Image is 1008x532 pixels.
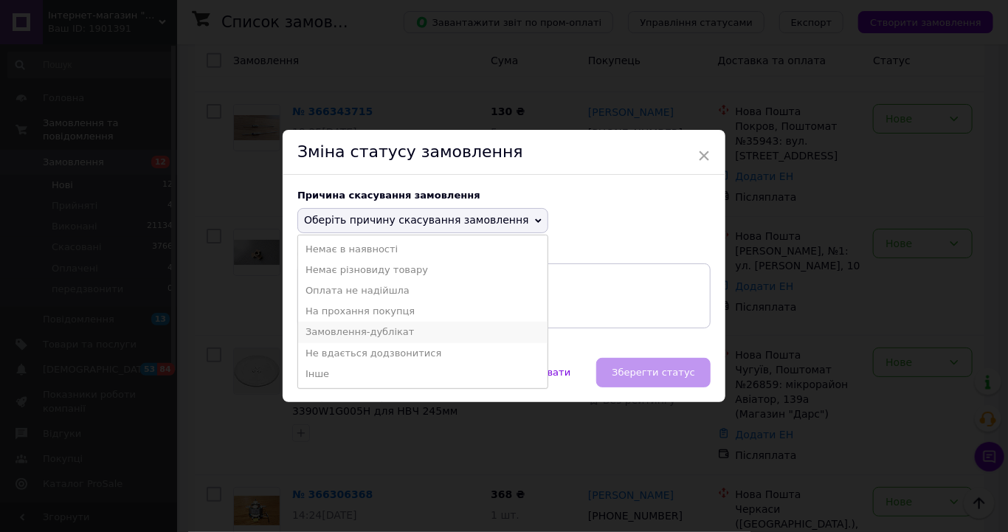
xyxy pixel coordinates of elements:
[297,190,711,201] div: Причина скасування замовлення
[283,130,725,175] div: Зміна статусу замовлення
[304,214,529,226] span: Оберіть причину скасування замовлення
[298,260,548,280] li: Немає різновиду товару
[298,280,548,301] li: Оплата не надійшла
[298,239,548,260] li: Немає в наявності
[298,343,548,364] li: Не вдається додзвонитися
[298,364,548,384] li: Інше
[298,301,548,322] li: На прохання покупця
[697,143,711,168] span: ×
[298,322,548,342] li: Замовлення-дублікат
